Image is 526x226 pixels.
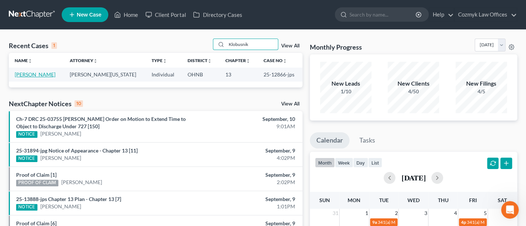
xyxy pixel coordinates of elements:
[454,8,517,21] a: Cozmyk Law Offices
[61,179,102,186] a: [PERSON_NAME]
[348,197,360,203] span: Mon
[18,70,37,76] b: [DATE]
[51,42,57,49] div: 1
[40,203,81,210] a: [PERSON_NAME]
[429,8,454,21] a: Help
[394,209,398,218] span: 2
[47,170,52,176] button: Start recording
[281,43,300,49] a: View All
[225,58,250,63] a: Chapterunfold_more
[207,203,295,210] div: 1:01PM
[456,79,507,88] div: New Filings
[349,8,417,21] input: Search by name...
[453,209,458,218] span: 4
[28,59,32,63] i: unfold_more
[207,59,212,63] i: unfold_more
[9,99,83,108] div: NextChapter Notices
[315,158,335,168] button: month
[461,219,466,225] span: 4p
[438,197,449,203] span: Thu
[6,51,141,170] div: James says…
[388,79,439,88] div: New Clients
[12,110,115,138] div: We encourage you to use the to answer any questions and we will respond to any unanswered inquiri...
[129,3,142,16] div: Close
[5,3,19,17] button: go back
[16,180,58,186] div: PROOF OF CLAIM
[207,123,295,130] div: 9:01AM
[15,71,55,78] a: [PERSON_NAME]
[501,201,519,219] iframe: Intercom live chat
[378,219,473,225] span: 341(a) Meeting of Creditors for [PERSON_NAME]
[332,209,339,218] span: 31
[142,8,189,21] a: Client Portal
[353,132,382,148] a: Tasks
[6,51,120,154] div: In observance of[DATE], the NextChapter team will be out of office on[DATE]. Our team will be una...
[226,39,278,50] input: Search by name...
[16,116,186,129] a: Ch-7 DRC 25-03755 [PERSON_NAME] Order on Motion to Extend Time to Object to Discharge Under 727 [...
[189,8,246,21] a: Directory Cases
[182,68,220,81] td: OHNB
[21,4,33,16] img: Profile image for James
[207,171,295,179] div: September, 9
[379,197,388,203] span: Tue
[310,132,349,148] a: Calendar
[364,209,369,218] span: 1
[70,58,98,63] a: Attorneyunfold_more
[372,219,377,225] span: 9a
[407,197,420,203] span: Wed
[16,196,121,202] a: 25-13888-jps Chapter 13 Plan - Chapter 13 [7]
[16,131,37,138] div: NOTICE
[264,58,287,63] a: Case Nounfold_more
[16,147,138,154] a: 25-31894-jpg Notice of Appearance - Chapter 13 [11]
[126,167,138,179] button: Send a message…
[456,88,507,95] div: 4/5
[258,68,302,81] td: 25-12866-jps
[353,158,368,168] button: day
[163,59,167,63] i: unfold_more
[12,55,115,106] div: In observance of , the NextChapter team will be out of office on . Our team will be unavailable f...
[188,58,212,63] a: Districtunfold_more
[23,170,29,176] button: Gif picker
[320,88,371,95] div: 1/10
[424,209,428,218] span: 3
[77,12,101,18] span: New Case
[469,197,476,203] span: Fri
[310,43,362,51] h3: Monthly Progress
[110,8,142,21] a: Home
[12,110,99,123] a: Help Center
[283,59,287,63] i: unfold_more
[335,158,353,168] button: week
[207,179,295,186] div: 2:02PM
[11,170,17,176] button: Emoji picker
[388,88,439,95] div: 4/50
[55,56,74,62] b: [DATE]
[152,58,167,63] a: Typeunfold_more
[207,147,295,154] div: September, 9
[6,154,141,167] textarea: Message…
[36,9,68,17] p: Active [DATE]
[9,41,57,50] div: Recent Cases
[368,158,382,168] button: list
[320,79,371,88] div: New Leads
[246,59,250,63] i: unfold_more
[40,154,81,162] a: [PERSON_NAME]
[75,100,83,107] div: 10
[35,170,41,176] button: Upload attachment
[498,197,507,203] span: Sat
[281,101,300,107] a: View All
[207,115,295,123] div: September, 10
[207,154,295,162] div: 4:02PM
[18,99,37,105] b: [DATE]
[146,68,182,81] td: Individual
[16,204,37,211] div: NOTICE
[64,68,146,81] td: [PERSON_NAME][US_STATE]
[15,58,32,63] a: Nameunfold_more
[16,155,37,162] div: NOTICE
[220,68,258,81] td: 13
[16,172,57,178] a: Proof of Claim [1]
[40,130,81,137] a: [PERSON_NAME]
[115,3,129,17] button: Home
[401,174,425,182] h2: [DATE]
[36,4,83,9] h1: [PERSON_NAME]
[319,197,330,203] span: Sun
